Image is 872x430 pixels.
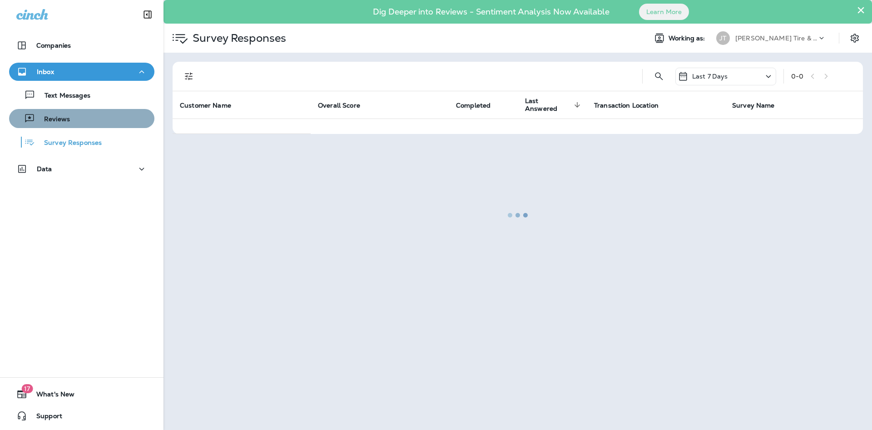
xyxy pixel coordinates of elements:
button: Support [9,407,154,425]
button: Reviews [9,109,154,128]
span: Support [27,412,62,423]
button: Text Messages [9,85,154,104]
p: Reviews [35,115,70,124]
span: What's New [27,390,74,401]
button: Collapse Sidebar [135,5,160,24]
p: Inbox [37,68,54,75]
button: Survey Responses [9,133,154,152]
button: 17What's New [9,385,154,403]
button: Inbox [9,63,154,81]
p: Text Messages [35,92,90,100]
button: Data [9,160,154,178]
p: Data [37,165,52,173]
span: 17 [21,384,33,393]
button: Companies [9,36,154,54]
p: Survey Responses [35,139,102,148]
p: Companies [36,42,71,49]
